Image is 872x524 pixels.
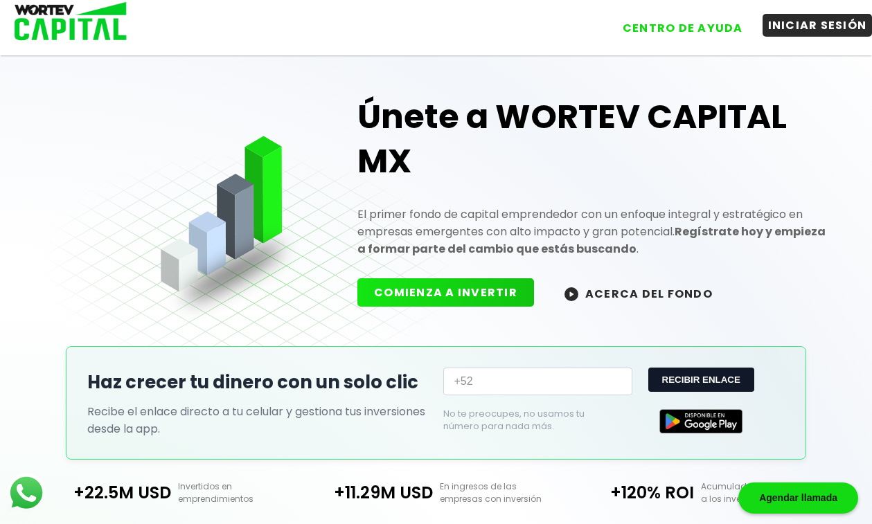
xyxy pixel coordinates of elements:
p: +11.29M USD [305,480,433,505]
p: No te preocupes, no usamos tu número para nada más. [443,408,611,433]
button: CENTRO DE AYUDA [617,17,749,39]
button: COMIENZA A INVERTIR [357,278,534,307]
a: CENTRO DE AYUDA [603,6,749,39]
button: ACERCA DEL FONDO [548,278,729,308]
p: Recibe el enlace directo a tu celular y gestiona tus inversiones desde la app. [87,403,429,437]
img: Google Play [659,409,742,433]
p: Invertidos en emprendimientos [171,480,305,505]
p: Acumulado y entregado a los inversionistas [694,480,828,505]
img: logos_whatsapp-icon.242b2217.svg [7,473,46,512]
div: Agendar llamada [738,482,858,514]
h2: Haz crecer tu dinero con un solo clic [87,369,429,396]
a: COMIENZA A INVERTIR [357,284,548,300]
h1: Únete a WORTEV CAPITAL MX [357,95,828,183]
p: +120% ROI [567,480,694,505]
strong: Regístrate hoy y empieza a formar parte del cambio que estás buscando [357,224,826,257]
button: RECIBIR ENLACE [648,368,754,392]
p: En ingresos de las empresas con inversión [433,480,567,505]
p: +22.5M USD [44,480,171,505]
img: wortev-capital-acerca-del-fondo [564,287,578,301]
p: El primer fondo de capital emprendedor con un enfoque integral y estratégico en empresas emergent... [357,206,828,258]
